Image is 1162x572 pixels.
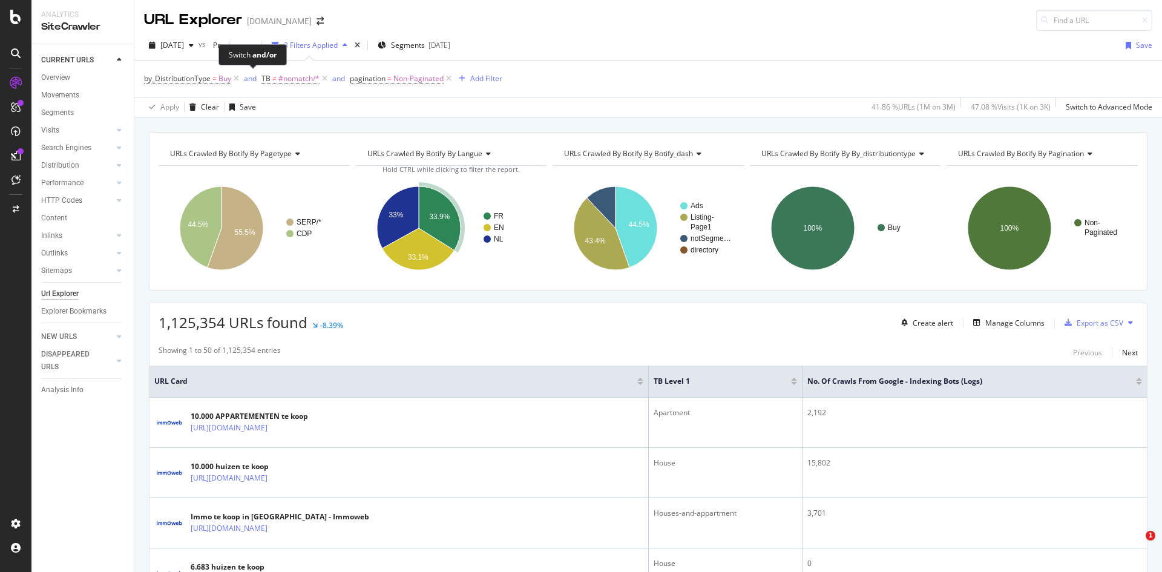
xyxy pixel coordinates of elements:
[1136,40,1152,50] div: Save
[1146,531,1155,541] span: 1
[888,223,901,232] text: Buy
[41,384,125,396] a: Analysis Info
[159,176,350,281] svg: A chart.
[41,305,125,318] a: Explorer Bookmarks
[807,376,1118,387] span: No. of Crawls from Google - Indexing Bots (Logs)
[41,124,113,137] a: Visits
[154,407,185,438] img: main image
[41,305,107,318] div: Explorer Bookmarks
[41,229,113,242] a: Inlinks
[41,54,94,67] div: CURRENT URLS
[297,218,321,226] text: SERP/*
[654,508,797,519] div: Houses-and-appartment
[958,148,1084,159] span: URLs Crawled By Botify By pagination
[454,71,502,86] button: Add Filter
[691,213,714,222] text: Listing-
[470,73,502,84] div: Add Filter
[1000,224,1019,232] text: 100%
[41,20,124,34] div: SiteCrawler
[365,144,536,163] h4: URLs Crawled By Botify By langue
[144,73,211,84] span: by_DistributionType
[191,511,369,522] div: Immo te koop in [GEOGRAPHIC_DATA] - Immoweb
[389,211,403,219] text: 33%
[562,144,733,163] h4: URLs Crawled By Botify By botify_dash
[225,97,256,117] button: Save
[1073,345,1102,360] button: Previous
[352,39,363,51] div: times
[759,144,934,163] h4: URLs Crawled By Botify By by_distributiontype
[41,124,59,137] div: Visits
[691,202,703,210] text: Ads
[188,220,208,229] text: 44.5%
[1121,531,1150,560] iframe: Intercom live chat
[1061,97,1152,117] button: Switch to Advanced Mode
[41,142,91,154] div: Search Engines
[244,73,257,84] div: and
[429,212,450,221] text: 33.9%
[1060,313,1123,332] button: Export as CSV
[267,36,352,55] button: 3 Filters Applied
[41,71,70,84] div: Overview
[41,265,72,277] div: Sitemaps
[1121,36,1152,55] button: Save
[191,522,268,534] a: [URL][DOMAIN_NAME]
[691,234,731,243] text: notSegme…
[212,73,217,84] span: =
[41,159,113,172] a: Distribution
[807,558,1142,569] div: 0
[807,458,1142,468] div: 15,802
[218,70,231,87] span: Buy
[41,142,113,154] a: Search Engines
[41,247,113,260] a: Outlinks
[350,73,386,84] span: pagination
[191,422,268,434] a: [URL][DOMAIN_NAME]
[41,89,79,102] div: Movements
[41,288,125,300] a: Url Explorer
[393,70,444,87] span: Non-Paginated
[160,40,184,50] span: 2025 Sep. 26th
[261,73,271,84] span: TB
[240,102,256,112] div: Save
[297,229,312,238] text: CDP
[41,288,79,300] div: Url Explorer
[871,102,956,112] div: 41.86 % URLs ( 1M on 3M )
[244,73,257,84] button: and
[272,73,277,84] span: ≠
[761,148,916,159] span: URLs Crawled By Botify By by_distributiontype
[428,40,450,50] div: [DATE]
[1122,347,1138,358] div: Next
[807,407,1142,418] div: 2,192
[1036,10,1152,31] input: Find a URL
[320,320,343,330] div: -8.39%
[41,159,79,172] div: Distribution
[41,247,68,260] div: Outlinks
[144,97,179,117] button: Apply
[494,223,504,232] text: EN
[41,54,113,67] a: CURRENT URLS
[41,330,113,343] a: NEW URLS
[252,50,277,60] div: and/or
[41,212,67,225] div: Content
[750,176,941,281] div: A chart.
[41,10,124,20] div: Analytics
[191,411,320,422] div: 10.000 APPARTEMENTEN te koop
[41,265,113,277] a: Sitemaps
[947,176,1138,281] div: A chart.
[144,36,199,55] button: [DATE]
[1073,347,1102,358] div: Previous
[654,458,797,468] div: House
[407,253,428,261] text: 33.1%
[332,73,345,84] div: and
[629,220,649,229] text: 44.5%
[159,312,307,332] span: 1,125,354 URLs found
[41,348,113,373] a: DISAPPEARED URLS
[654,376,773,387] span: TB Level 1
[494,235,504,243] text: NL
[144,10,242,30] div: URL Explorer
[41,348,102,373] div: DISAPPEARED URLS
[41,384,84,396] div: Analysis Info
[382,165,520,174] span: Hold CTRL while clicking to filter the report.
[968,315,1045,330] button: Manage Columns
[41,107,125,119] a: Segments
[585,237,606,245] text: 43.4%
